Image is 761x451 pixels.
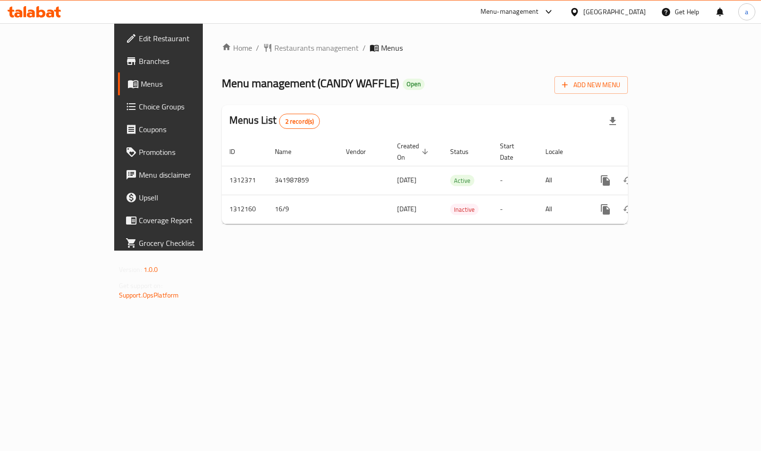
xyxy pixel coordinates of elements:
[554,76,628,94] button: Add New Menu
[139,215,234,226] span: Coverage Report
[617,169,640,192] button: Change Status
[118,209,241,232] a: Coverage Report
[594,169,617,192] button: more
[118,72,241,95] a: Menus
[139,237,234,249] span: Grocery Checklist
[397,203,417,215] span: [DATE]
[745,7,748,17] span: a
[139,55,234,67] span: Branches
[280,117,320,126] span: 2 record(s)
[139,169,234,180] span: Menu disclaimer
[139,33,234,44] span: Edit Restaurant
[229,146,247,157] span: ID
[139,192,234,203] span: Upsell
[397,140,431,163] span: Created On
[267,166,338,195] td: 341987859
[263,42,359,54] a: Restaurants management
[144,263,158,276] span: 1.0.0
[450,204,479,215] span: Inactive
[139,124,234,135] span: Coupons
[480,6,539,18] div: Menu-management
[587,137,693,166] th: Actions
[141,78,234,90] span: Menus
[601,110,624,133] div: Export file
[492,195,538,224] td: -
[275,146,304,157] span: Name
[279,114,320,129] div: Total records count
[274,42,359,54] span: Restaurants management
[222,166,267,195] td: 1312371
[594,198,617,221] button: more
[119,280,163,292] span: Get support on:
[267,195,338,224] td: 16/9
[222,137,693,224] table: enhanced table
[118,27,241,50] a: Edit Restaurant
[500,140,526,163] span: Start Date
[346,146,378,157] span: Vendor
[118,50,241,72] a: Branches
[583,7,646,17] div: [GEOGRAPHIC_DATA]
[119,289,179,301] a: Support.OpsPlatform
[403,80,425,88] span: Open
[222,72,399,94] span: Menu management ( CANDY WAFFLE )
[381,42,403,54] span: Menus
[397,174,417,186] span: [DATE]
[119,263,142,276] span: Version:
[545,146,575,157] span: Locale
[222,195,267,224] td: 1312160
[617,198,640,221] button: Change Status
[450,175,474,186] span: Active
[256,42,259,54] li: /
[118,232,241,254] a: Grocery Checklist
[139,101,234,112] span: Choice Groups
[492,166,538,195] td: -
[118,163,241,186] a: Menu disclaimer
[538,195,587,224] td: All
[139,146,234,158] span: Promotions
[538,166,587,195] td: All
[118,118,241,141] a: Coupons
[118,95,241,118] a: Choice Groups
[222,42,628,54] nav: breadcrumb
[450,146,481,157] span: Status
[118,186,241,209] a: Upsell
[362,42,366,54] li: /
[118,141,241,163] a: Promotions
[562,79,620,91] span: Add New Menu
[403,79,425,90] div: Open
[229,113,320,129] h2: Menus List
